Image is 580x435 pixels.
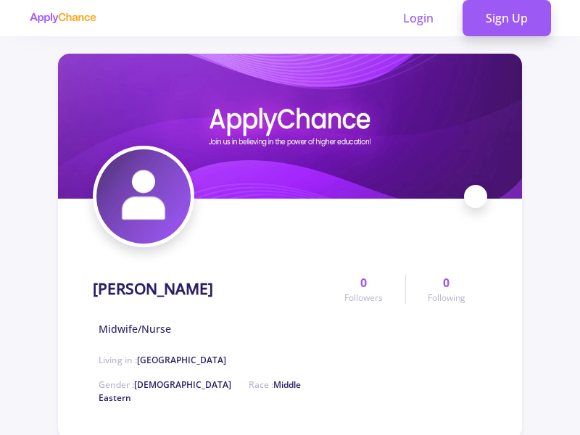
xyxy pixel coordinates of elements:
span: 0 [360,274,367,291]
span: Living in : [99,354,226,366]
h1: [PERSON_NAME] [93,280,213,298]
a: 0Following [405,274,487,304]
span: Gender : [99,378,231,391]
img: Fatemeh Mohammadian avatar [96,149,191,244]
span: Race : [99,378,301,404]
span: Middle Eastern [99,378,301,404]
img: Fatemeh Mohammadian cover image [58,54,522,199]
a: 0Followers [323,274,405,304]
img: applychance logo text only [29,12,96,24]
span: Following [428,291,465,304]
span: Followers [344,291,383,304]
span: Midwife/Nurse [99,321,171,336]
span: [GEOGRAPHIC_DATA] [137,354,226,366]
span: [DEMOGRAPHIC_DATA] [134,378,231,391]
span: 0 [443,274,449,291]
